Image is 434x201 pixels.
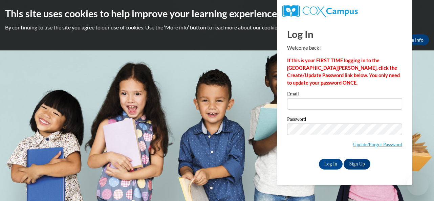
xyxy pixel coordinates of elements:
a: Update/Forgot Password [353,142,402,147]
strong: If this is your FIRST TIME logging in to the [GEOGRAPHIC_DATA][PERSON_NAME], click the Create/Upd... [287,58,400,86]
a: More Info [397,35,429,45]
a: Sign Up [344,159,370,170]
img: COX Campus [282,5,358,17]
input: Log In [319,159,343,170]
iframe: Button to launch messaging window [407,174,429,196]
label: Email [287,91,402,98]
h1: Log In [287,27,402,41]
label: Password [287,117,402,124]
p: By continuing to use the site you agree to our use of cookies. Use the ‘More info’ button to read... [5,24,429,31]
p: Welcome back! [287,44,402,52]
h2: This site uses cookies to help improve your learning experience. [5,7,429,20]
